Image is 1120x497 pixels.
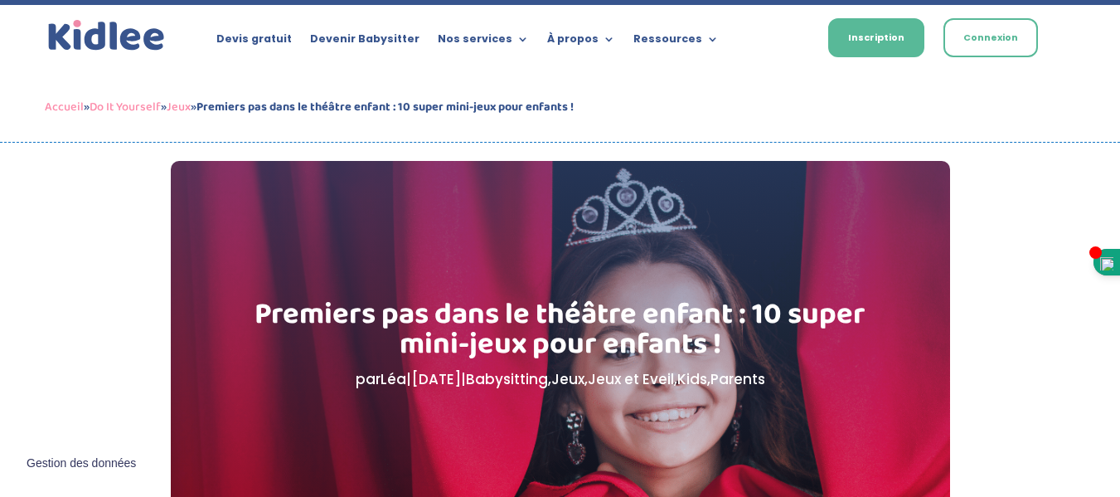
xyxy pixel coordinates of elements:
span: » » » [45,97,574,117]
button: Gestion des données [17,446,146,481]
h1: Premiers pas dans le théâtre enfant : 10 super mini-jeux pour enfants ! [254,300,866,368]
a: Do It Yourself [90,97,161,117]
a: Devenir Babysitter [310,33,419,51]
a: À propos [547,33,615,51]
img: logo_kidlee_bleu [45,17,168,55]
a: Kidlee Logo [45,17,168,55]
a: Devis gratuit [216,33,292,51]
img: Français [776,34,791,44]
a: Accueil [45,97,84,117]
a: Babysitting [466,369,548,389]
a: Parents [710,369,765,389]
a: Inscription [828,18,924,57]
a: Connexion [943,18,1038,57]
span: Gestion des données [27,456,136,471]
strong: Premiers pas dans le théâtre enfant : 10 super mini-jeux pour enfants ! [196,97,574,117]
a: Kids [677,369,707,389]
span: [DATE] [411,369,461,389]
a: Jeux [167,97,191,117]
a: Nos services [438,33,529,51]
a: Ressources [633,33,719,51]
a: Jeux et Eveil [588,369,674,389]
a: Jeux [551,369,584,389]
p: par | | , , , , [254,368,866,392]
a: Léa [381,369,406,389]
